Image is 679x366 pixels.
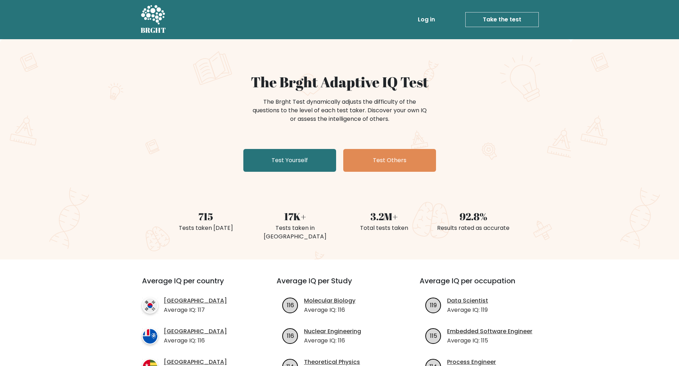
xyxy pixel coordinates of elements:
div: Tests taken [DATE] [166,224,246,232]
img: country [142,328,158,344]
p: Average IQ: 116 [304,306,355,314]
h3: Average IQ per occupation [420,277,546,294]
div: 715 [166,209,246,224]
p: Average IQ: 115 [447,336,532,345]
text: 116 [287,331,294,340]
a: Data Scientist [447,297,488,305]
div: Tests taken in [GEOGRAPHIC_DATA] [255,224,335,241]
a: Test Others [343,149,436,172]
text: 115 [430,331,437,340]
p: Average IQ: 119 [447,306,488,314]
div: Total tests taken [344,224,425,232]
a: [GEOGRAPHIC_DATA] [164,297,227,305]
h1: The Brght Adaptive IQ Test [166,73,514,91]
a: Nuclear Engineering [304,327,361,336]
a: Log in [415,12,438,27]
a: Molecular Biology [304,297,355,305]
text: 119 [430,301,437,309]
a: BRGHT [141,3,166,36]
p: Average IQ: 117 [164,306,227,314]
a: Test Yourself [243,149,336,172]
a: [GEOGRAPHIC_DATA] [164,327,227,336]
p: Average IQ: 116 [164,336,227,345]
text: 116 [287,301,294,309]
div: 17K+ [255,209,335,224]
a: Embedded Software Engineer [447,327,532,336]
h3: Average IQ per Study [277,277,402,294]
a: Take the test [465,12,539,27]
img: country [142,298,158,314]
div: 92.8% [433,209,514,224]
h3: Average IQ per country [142,277,251,294]
div: The Brght Test dynamically adjusts the difficulty of the questions to the level of each test take... [250,98,429,123]
p: Average IQ: 116 [304,336,361,345]
div: 3.2M+ [344,209,425,224]
div: Results rated as accurate [433,224,514,232]
h5: BRGHT [141,26,166,35]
